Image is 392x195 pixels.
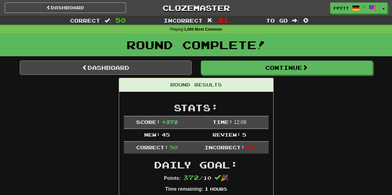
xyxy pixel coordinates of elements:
span: 372 [183,174,199,181]
span: : [105,18,111,23]
span: Score: [136,119,160,125]
span: Review: [213,132,241,138]
span: : [207,18,214,23]
span: / 10 [183,175,211,181]
span: To go [266,17,288,23]
span: 45 [162,132,170,138]
span: 21 [246,144,254,150]
strong: 1,000 Most Common [184,27,222,32]
span: 0 [303,16,308,24]
a: fpitt / [330,2,380,14]
a: Dashboard [20,61,192,75]
span: Time: [212,119,232,125]
strong: Time remaining: [165,186,203,192]
span: 🎉 [214,174,228,181]
span: Correct [70,17,100,23]
a: Dashboard [5,2,126,13]
span: : [292,18,299,23]
div: Round Results [119,78,273,92]
span: 50 [170,144,178,150]
span: 12 : 0 8 [234,120,246,125]
span: / [363,5,366,9]
span: + 372 [162,119,178,125]
button: Continue [201,61,373,75]
span: Incorrect: [205,144,245,150]
span: 50 [115,16,126,24]
span: 21 [218,16,228,24]
h2: Daily Goal: [124,160,269,170]
span: 1 [205,186,209,192]
span: fpitt [334,5,349,11]
span: Correct: [136,144,168,150]
span: New: [144,132,160,138]
span: 5 [242,132,246,138]
span: Incorrect [164,17,203,23]
h2: Stats: [124,103,269,113]
a: Clozemaster [135,2,256,13]
h1: Round Complete! [2,39,390,51]
small: Hours [210,186,227,192]
strong: Points: [164,176,181,181]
